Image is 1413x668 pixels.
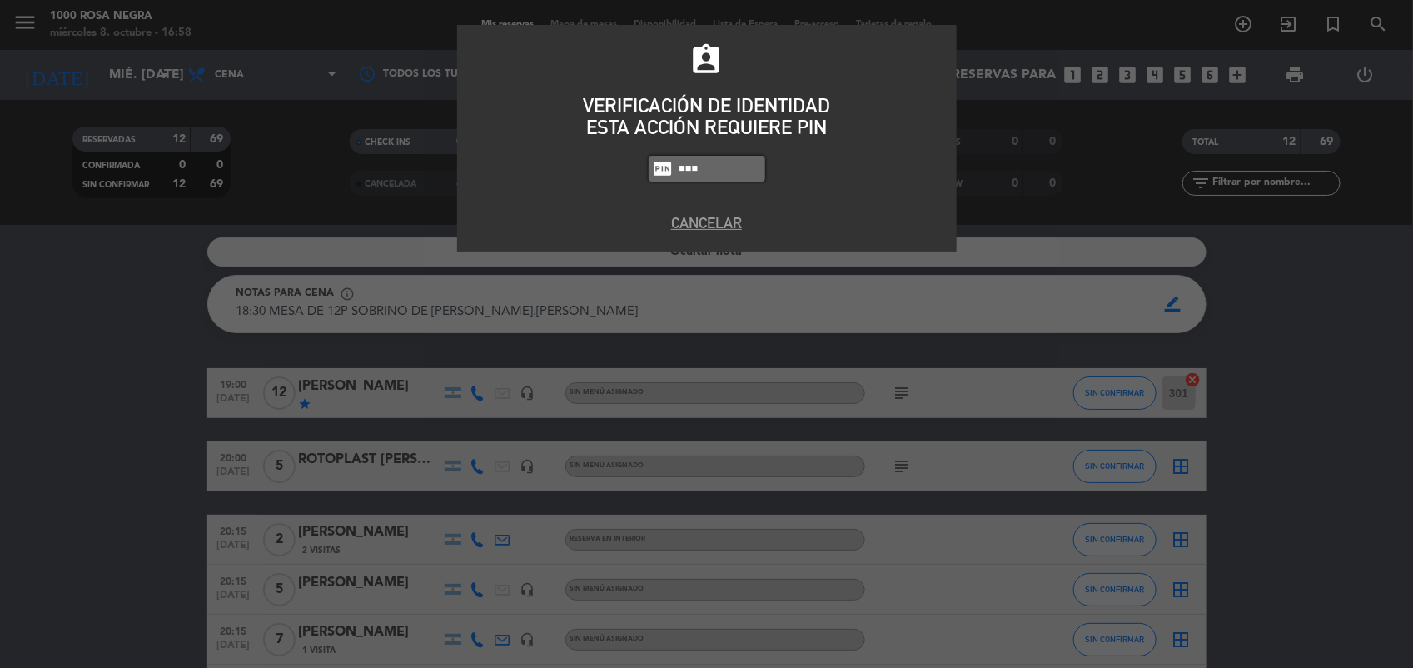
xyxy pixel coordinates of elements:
[470,212,944,234] button: Cancelar
[470,117,944,138] div: ESTA ACCIÓN REQUIERE PIN
[470,95,944,117] div: VERIFICACIÓN DE IDENTIDAD
[689,42,724,77] i: assignment_ind
[678,159,761,178] input: 1234
[653,158,674,179] i: fiber_pin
